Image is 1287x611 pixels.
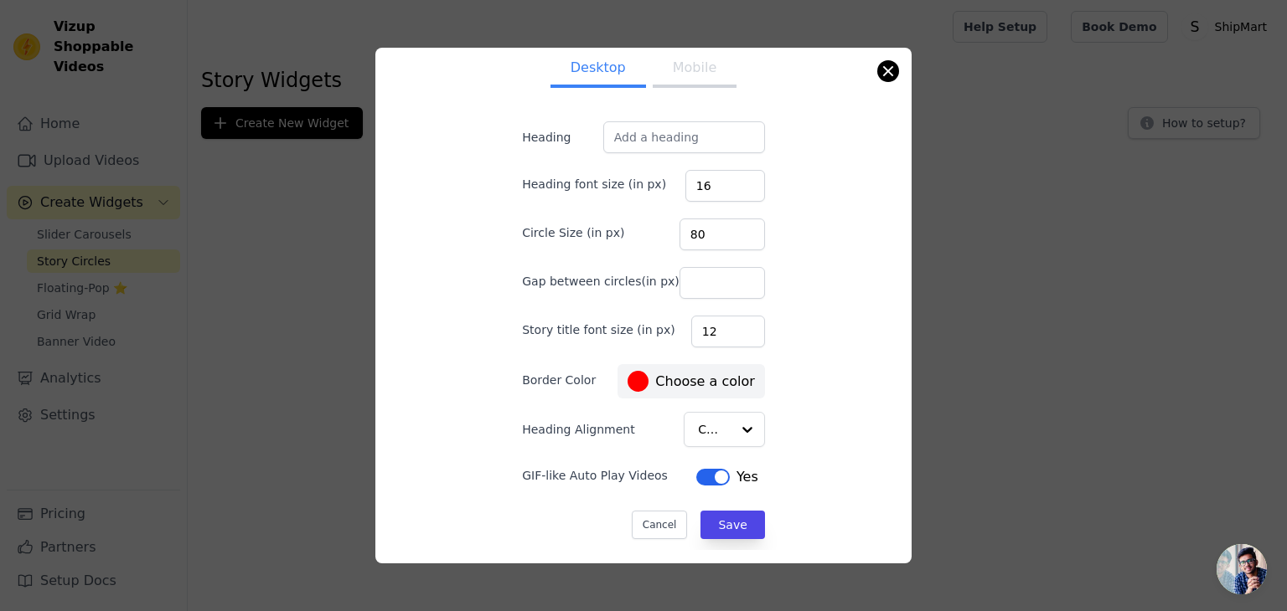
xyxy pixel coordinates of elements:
label: GIF-like Auto Play Videos [522,467,668,484]
button: Desktop [550,51,646,88]
label: Heading [522,129,603,146]
label: Choose a color [628,371,754,392]
span: Yes [737,467,758,487]
label: Border Color [522,372,596,388]
button: Close modal [878,61,898,81]
button: Mobile [653,51,737,88]
button: Save [700,511,764,539]
label: Circle Size (in px) [522,224,624,241]
input: Add a heading [603,121,765,153]
a: Open chat [1217,544,1267,594]
label: Gap between circles(in px) [522,273,680,290]
label: Heading Alignment [522,421,638,438]
button: Cancel [632,511,688,539]
label: Story title font size (in px) [522,321,675,338]
label: Heading font size (in px) [522,176,666,193]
